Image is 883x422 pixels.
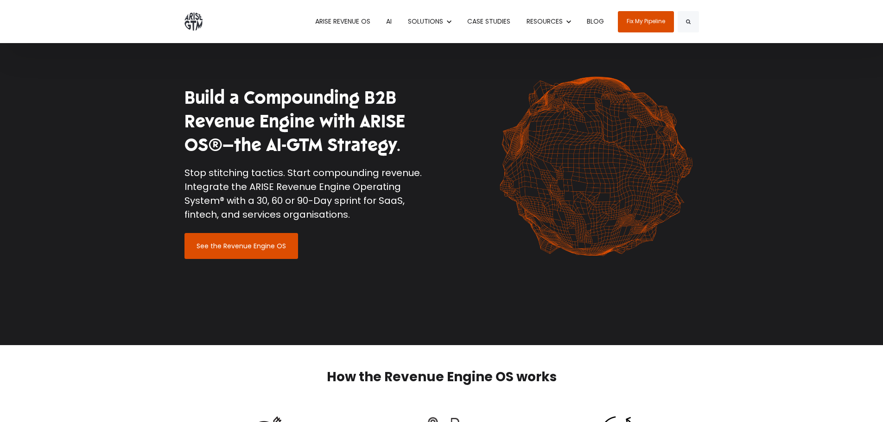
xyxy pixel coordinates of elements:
[184,368,699,386] h2: How the Revenue Engine OS works
[527,17,563,26] span: RESOURCES
[678,11,699,32] button: Search
[408,17,443,26] span: SOLUTIONS
[618,11,674,32] a: Fix My Pipeline
[184,86,435,157] h1: Build a Compounding B2B Revenue Engine with ARISE OS®—the AI-GTM Strategy.
[493,67,699,266] img: shape-61 orange
[184,233,298,259] a: See the Revenue Engine OS
[184,13,203,31] img: ARISE GTM logo grey
[184,166,422,221] span: Stop stitching tactics. Start compounding revenue. Integrate the ARISE Revenue Engine Operating S...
